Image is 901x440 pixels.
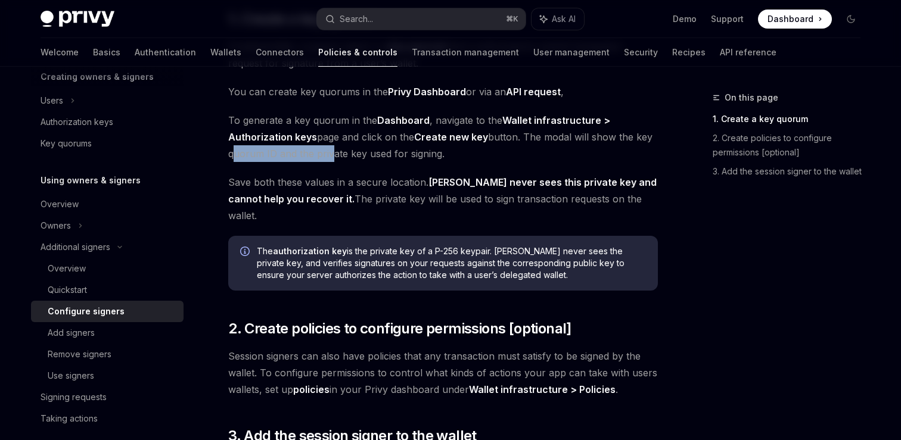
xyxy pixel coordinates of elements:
[31,365,184,386] a: Use signers
[41,11,114,27] img: dark logo
[41,136,92,151] div: Key quorums
[31,133,184,154] a: Key quorums
[506,14,518,24] span: ⌘ K
[533,38,610,67] a: User management
[41,390,107,404] div: Signing requests
[506,86,561,98] a: API request
[93,38,120,67] a: Basics
[711,13,744,25] a: Support
[31,258,184,279] a: Overview
[31,408,184,429] a: Taking actions
[713,162,870,181] a: 3. Add the session signer to the wallet
[31,301,184,322] a: Configure signers
[388,86,466,98] a: Privy Dashboard
[317,8,526,30] button: Search...⌘K
[228,176,657,205] strong: [PERSON_NAME] never sees this private key and cannot help you recover it.
[273,246,347,256] strong: authorization key
[48,347,111,361] div: Remove signers
[41,38,79,67] a: Welcome
[228,83,658,100] span: You can create key quorums in the or via an ,
[340,12,373,26] div: Search...
[720,38,776,67] a: API reference
[673,13,697,25] a: Demo
[41,115,113,129] div: Authorization keys
[31,279,184,301] a: Quickstart
[228,174,658,224] span: Save both these values in a secure location. The private key will be used to sign transaction req...
[135,38,196,67] a: Authentication
[318,38,397,67] a: Policies & controls
[210,38,241,67] a: Wallets
[41,219,71,233] div: Owners
[228,319,571,338] span: 2. Create policies to configure permissions [optional]
[469,383,616,395] strong: Wallet infrastructure > Policies
[228,112,658,162] span: To generate a key quorum in the , navigate to the page and click on the button. The modal will sh...
[256,38,304,67] a: Connectors
[725,91,778,105] span: On this page
[624,38,658,67] a: Security
[412,38,519,67] a: Transaction management
[713,110,870,129] a: 1. Create a key quorum
[48,261,86,276] div: Overview
[48,326,95,340] div: Add signers
[552,13,576,25] span: Ask AI
[48,369,94,383] div: Use signers
[377,114,430,127] a: Dashboard
[41,197,79,211] div: Overview
[31,386,184,408] a: Signing requests
[41,93,63,108] div: Users
[532,8,584,30] button: Ask AI
[41,240,110,254] div: Additional signers
[228,348,658,398] span: Session signers can also have policies that any transaction must satisfy to be signed by the wall...
[293,383,330,396] a: policies
[31,194,184,215] a: Overview
[48,283,87,297] div: Quickstart
[414,131,488,143] strong: Create new key
[48,304,125,319] div: Configure signers
[31,111,184,133] a: Authorization keys
[713,129,870,162] a: 2. Create policies to configure permissions [optional]
[768,13,813,25] span: Dashboard
[31,344,184,365] a: Remove signers
[841,10,860,29] button: Toggle dark mode
[257,245,646,281] span: The is the private key of a P-256 keypair. [PERSON_NAME] never sees the private key, and verifies...
[41,173,141,188] h5: Using owners & signers
[672,38,706,67] a: Recipes
[41,411,98,426] div: Taking actions
[240,246,252,258] svg: Info
[31,322,184,344] a: Add signers
[758,10,832,29] a: Dashboard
